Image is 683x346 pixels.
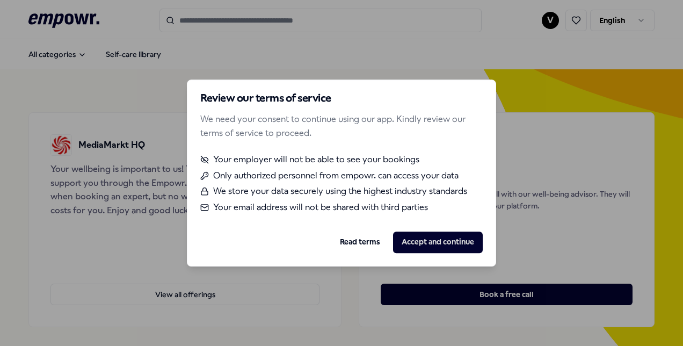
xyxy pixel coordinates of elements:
[340,236,380,248] a: Read terms
[200,185,483,199] li: We store your data securely using the highest industry standards
[200,200,483,214] li: Your email address will not be shared with third parties
[393,232,483,253] button: Accept and continue
[331,232,389,253] button: Read terms
[200,93,483,104] h2: Review our terms of service
[200,112,483,140] p: We need your consent to continue using our app. Kindly review our terms of service to proceed.
[200,169,483,183] li: Only authorized personnel from empowr. can access your data
[200,153,483,167] li: Your employer will not be able to see your bookings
